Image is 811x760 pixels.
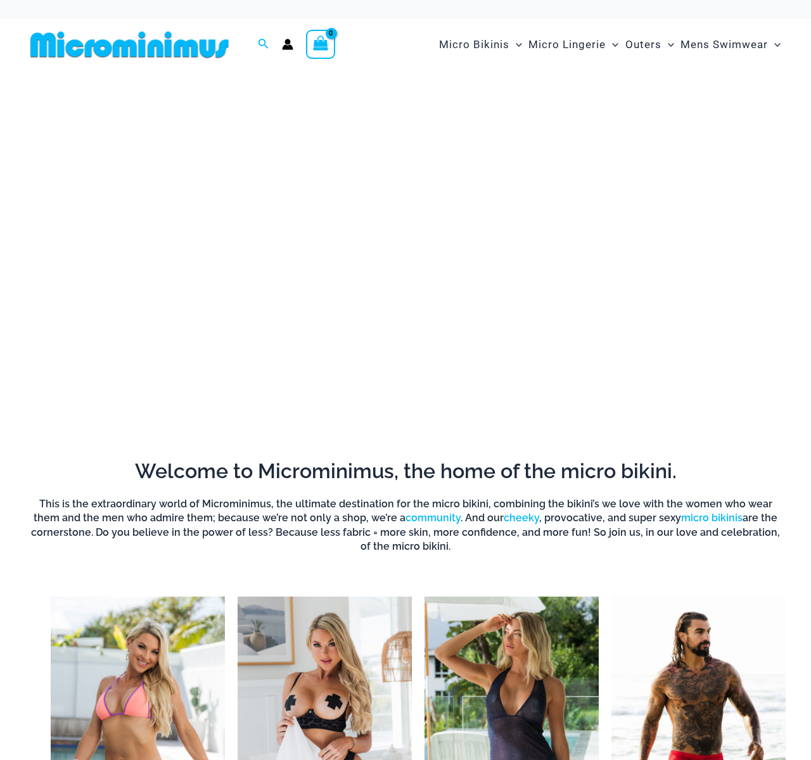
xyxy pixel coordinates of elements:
[681,512,743,524] a: micro bikinis
[680,28,768,61] span: Mens Swimwear
[625,28,661,61] span: Outers
[282,39,293,50] a: Account icon link
[528,28,606,61] span: Micro Lingerie
[509,28,522,61] span: Menu Toggle
[525,25,622,64] a: Micro LingerieMenu ToggleMenu Toggle
[606,28,618,61] span: Menu Toggle
[768,28,781,61] span: Menu Toggle
[306,30,335,59] a: View Shopping Cart, empty
[677,25,784,64] a: Mens SwimwearMenu ToggleMenu Toggle
[434,23,786,66] nav: Site Navigation
[436,25,525,64] a: Micro BikinisMenu ToggleMenu Toggle
[25,497,786,554] h6: This is the extraordinary world of Microminimus, the ultimate destination for the micro bikini, c...
[25,458,786,484] h2: Welcome to Microminimus, the home of the micro bikini.
[258,37,269,53] a: Search icon link
[622,25,677,64] a: OutersMenu ToggleMenu Toggle
[439,28,509,61] span: Micro Bikinis
[504,512,539,524] a: cheeky
[661,28,674,61] span: Menu Toggle
[25,30,234,59] img: MM SHOP LOGO FLAT
[405,512,461,524] a: community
